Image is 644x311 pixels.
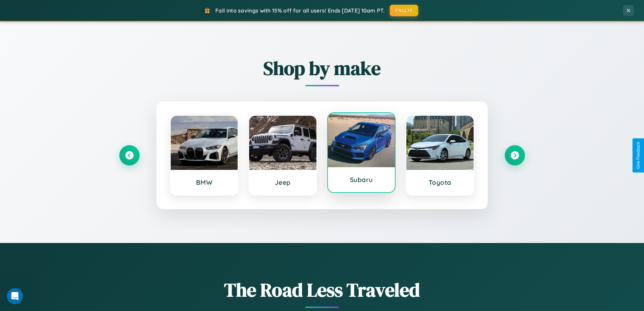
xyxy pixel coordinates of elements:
button: FALL15 [390,5,418,16]
iframe: Intercom live chat [7,288,23,304]
h3: BMW [177,178,231,186]
div: Give Feedback [636,142,641,169]
h1: The Road Less Traveled [119,277,525,303]
h3: Jeep [256,178,310,186]
h3: Subaru [335,176,388,184]
h2: Shop by make [119,55,525,81]
h3: Toyota [413,178,467,186]
span: Fall into savings with 15% off for all users! Ends [DATE] 10am PT. [215,7,385,14]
